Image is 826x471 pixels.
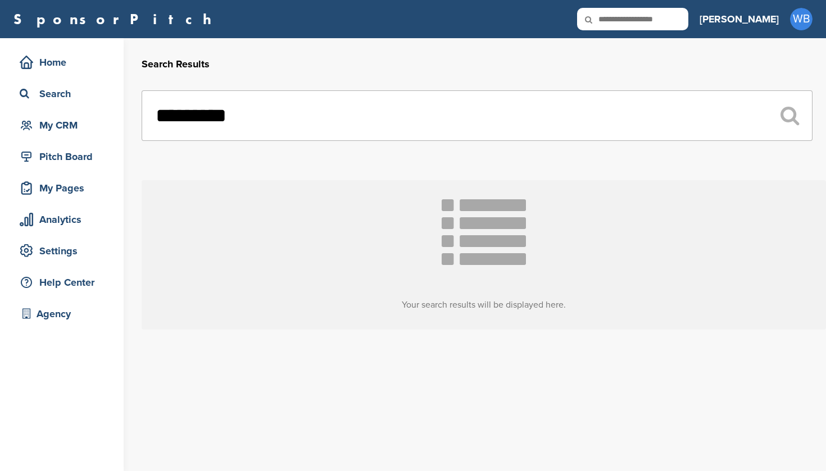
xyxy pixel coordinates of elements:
a: Settings [11,238,112,264]
a: Search [11,81,112,107]
a: My CRM [11,112,112,138]
div: Help Center [17,272,112,292]
div: Agency [17,304,112,324]
div: Pitch Board [17,147,112,167]
div: My CRM [17,115,112,135]
a: My Pages [11,175,112,201]
a: SponsorPitch [13,12,219,26]
div: Home [17,52,112,72]
span: WB [790,8,813,30]
a: Agency [11,301,112,327]
h3: [PERSON_NAME] [700,11,779,27]
a: Help Center [11,269,112,295]
div: Search [17,84,112,104]
div: Settings [17,241,112,261]
a: Home [11,49,112,75]
h2: Search Results [142,57,813,72]
h3: Your search results will be displayed here. [142,298,826,312]
a: Pitch Board [11,144,112,170]
a: [PERSON_NAME] [700,7,779,31]
div: Analytics [17,209,112,230]
div: My Pages [17,178,112,198]
a: Analytics [11,207,112,232]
